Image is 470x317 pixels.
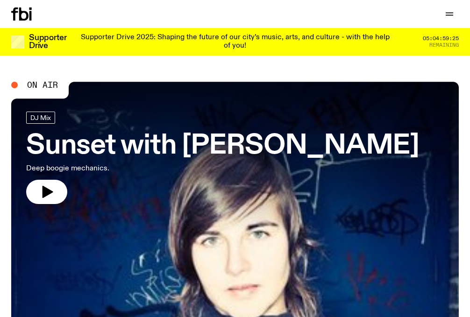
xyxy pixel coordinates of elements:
p: Deep boogie mechanics. [26,163,265,174]
h3: Supporter Drive [29,34,66,50]
span: Remaining [429,42,459,48]
span: 05:04:59:25 [423,36,459,41]
a: Sunset with [PERSON_NAME]Deep boogie mechanics. [26,112,419,204]
span: On Air [27,81,58,89]
h3: Sunset with [PERSON_NAME] [26,133,419,159]
p: Supporter Drive 2025: Shaping the future of our city’s music, arts, and culture - with the help o... [78,34,392,50]
span: DJ Mix [30,114,51,121]
a: DJ Mix [26,112,55,124]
